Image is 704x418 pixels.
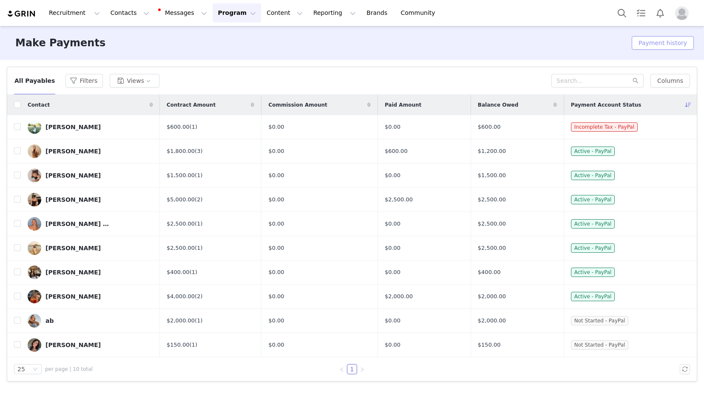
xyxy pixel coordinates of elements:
img: 824431ae-ffed-460c-b646-85f7ac7e9c1e--s.jpg [28,193,41,206]
div: [PERSON_NAME] [45,124,101,130]
a: (1) [195,317,202,324]
a: [PERSON_NAME] [28,193,153,206]
i: icon: search [633,78,639,84]
div: $0.00 [385,244,464,252]
div: $0.00 [268,171,371,180]
i: icon: down [33,367,38,373]
span: $2,500.00 [478,220,506,228]
img: placeholder-profile.jpg [675,6,689,20]
div: $1,500.00 [167,171,254,180]
span: $2,000.00 [478,316,506,325]
span: Active - PayPal [571,268,615,277]
div: [PERSON_NAME] [45,269,101,276]
div: [PERSON_NAME] [45,172,101,179]
button: All Payables [14,74,55,88]
div: $2,500.00 [167,244,254,252]
div: $0.00 [268,123,371,131]
a: [PERSON_NAME] [28,169,153,182]
div: $0.00 [385,341,464,349]
div: $0.00 [268,195,371,204]
div: $1,800.00 [167,147,254,155]
a: [PERSON_NAME] [28,290,153,303]
i: icon: right [360,367,365,372]
span: Contact [28,101,50,109]
img: f769a650-e2bd-4778-accf-2e4d070394fb--s.jpg [28,265,41,279]
span: Not Started - PayPal [571,316,629,325]
div: $0.00 [385,171,464,180]
div: $0.00 [268,268,371,277]
img: fb81bb4e-5548-4b4a-82ff-52ffda4c984d--s.jpg [28,290,41,303]
button: Content [261,3,308,23]
button: Views [110,74,159,88]
div: $2,500.00 [385,195,464,204]
div: $2,000.00 [167,316,254,325]
button: Columns [650,74,690,88]
span: Commission Amount [268,101,327,109]
a: ab [28,314,153,328]
div: $150.00 [167,341,254,349]
a: (2) [195,196,202,203]
span: Balance Owed [478,101,518,109]
a: [PERSON_NAME] [28,241,153,255]
div: $0.00 [385,316,464,325]
img: baf538a9-55e0-4095-99de-7be451d85a8e--s.jpg [28,120,41,134]
a: (1) [195,172,202,178]
button: Recruitment [44,3,105,23]
div: $0.00 [385,123,464,131]
button: Notifications [651,3,670,23]
a: (1) [190,124,197,130]
span: $2,000.00 [478,292,506,301]
span: $2,500.00 [478,195,506,204]
div: $400.00 [167,268,254,277]
div: $0.00 [385,220,464,228]
div: [PERSON_NAME] [45,196,101,203]
i: icon: left [339,367,344,372]
span: Contract Amount [167,101,216,109]
a: (1) [195,220,202,227]
button: Program [213,3,261,23]
div: $2,500.00 [167,220,254,228]
div: [PERSON_NAME] [45,245,101,251]
a: Community [396,3,444,23]
a: [PERSON_NAME] [28,120,153,134]
img: 84e62b46-2f71-40eb-84c2-d61ca36b8d2a.jpg [28,314,41,328]
img: grin logo [7,10,37,18]
a: (1) [195,245,202,251]
div: $0.00 [268,341,371,349]
li: Next Page [357,364,367,374]
a: (3) [195,148,202,154]
input: Search... [551,74,644,88]
button: Filters [65,74,103,88]
div: [PERSON_NAME] [45,342,101,348]
button: Profile [670,6,697,20]
div: $0.00 [268,292,371,301]
div: ab [45,317,54,324]
div: $0.00 [268,147,371,155]
div: $0.00 [385,268,464,277]
span: Active - PayPal [571,171,615,180]
a: (2) [195,293,202,299]
span: Active - PayPal [571,219,615,229]
span: $400.00 [478,268,501,277]
div: $2,000.00 [385,292,464,301]
span: per page | 10 total [45,365,93,373]
span: $1,200.00 [478,147,506,155]
button: Reporting [308,3,361,23]
span: Active - PayPal [571,292,615,301]
img: 7b5967ce-7356-4a3c-9b9b-9989b237b57e--s.jpg [28,169,41,182]
span: $600.00 [478,123,501,131]
div: 25 [17,364,25,374]
button: Messages [155,3,212,23]
a: [PERSON_NAME] [28,265,153,279]
div: [PERSON_NAME] [45,148,101,155]
span: Payment Account Status [571,101,642,109]
div: $0.00 [268,316,371,325]
a: [PERSON_NAME] [28,338,153,352]
span: Active - PayPal [571,147,615,156]
span: Incomplete Tax - PayPal [571,122,638,132]
div: $0.00 [268,220,371,228]
span: Paid Amount [385,101,421,109]
a: (1) [190,269,197,275]
img: 9e722c70-112f-428d-b78d-36c78b191d84.jpg [28,217,41,231]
